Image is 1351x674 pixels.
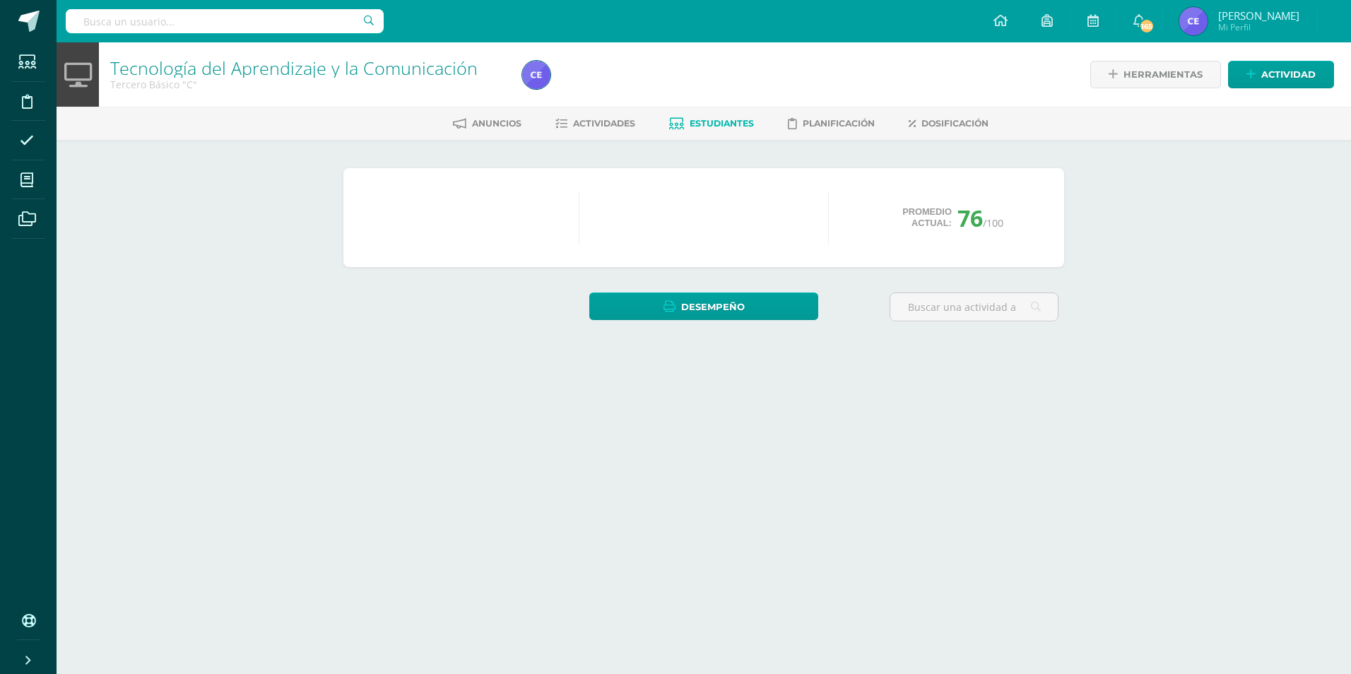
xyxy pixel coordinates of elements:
a: Estudiantes [669,112,754,135]
span: [PERSON_NAME] [1218,8,1299,23]
span: Actividades [573,118,635,129]
div: Tercero Básico 'C' [110,78,505,91]
span: 165 [1139,18,1155,34]
a: Anuncios [453,112,521,135]
a: Dosificación [909,112,989,135]
img: fbc77e7ba2dbfe8c3cc20f57a9f437ef.png [1179,7,1208,35]
span: Promedio actual: [902,206,952,229]
a: Actividades [555,112,635,135]
span: Desempeño [681,294,745,320]
a: Herramientas [1090,61,1221,88]
input: Busca un usuario... [66,9,384,33]
h1: Tecnología del Aprendizaje y la Comunicación [110,58,505,78]
span: Dosificación [921,118,989,129]
a: Tecnología del Aprendizaje y la Comunicación [110,56,478,80]
span: Planificación [803,118,875,129]
span: Mi Perfil [1218,21,1299,33]
a: Planificación [788,112,875,135]
a: Actividad [1228,61,1334,88]
span: Herramientas [1123,61,1203,88]
a: Desempeño [589,292,818,320]
span: Anuncios [472,118,521,129]
span: 76 [957,203,983,233]
span: Estudiantes [690,118,754,129]
img: fbc77e7ba2dbfe8c3cc20f57a9f437ef.png [522,61,550,89]
span: /100 [983,216,1003,230]
input: Buscar una actividad aquí... [890,293,1058,321]
span: Actividad [1261,61,1316,88]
